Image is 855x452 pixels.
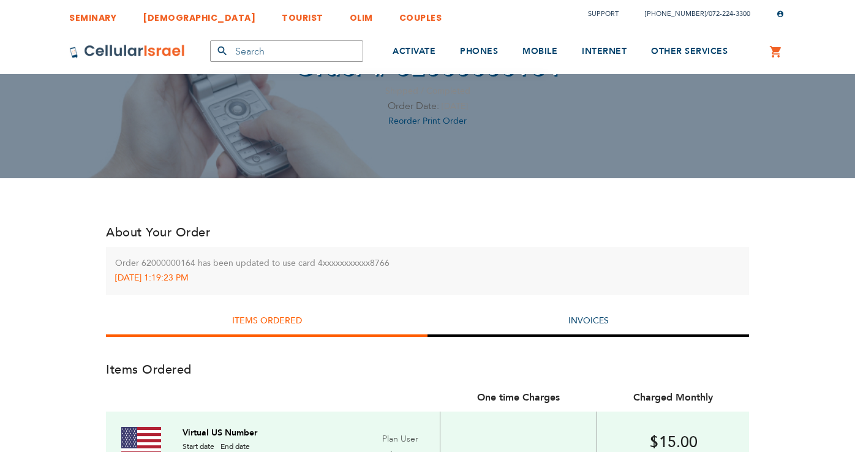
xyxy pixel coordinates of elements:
[522,45,557,57] span: MOBILE
[442,100,468,112] span: [DATE]
[709,9,750,18] a: 072-224-3300
[385,85,470,97] span: Shipped / Completed
[382,433,418,445] span: Plan User
[232,315,302,326] strong: Items Ordered
[460,29,498,75] a: PHONES
[568,315,609,326] a: Invoices
[220,442,250,451] span: End date
[477,391,560,404] span: One time Charges
[210,40,363,62] input: Search
[651,45,728,57] span: OTHER SERVICES
[115,256,740,271] div: Order 62000000164 has been updated to use card 4xxxxxxxxxxx8766
[183,442,214,451] span: Start date
[393,29,435,75] a: ACTIVATE
[115,271,740,286] div: [DATE] 1:19:23 PM
[388,115,420,127] span: Reorder
[282,3,323,26] a: TOURIST
[582,29,627,75] a: INTERNET
[582,45,627,57] span: INTERNET
[633,391,713,404] span: Charged Monthly
[460,45,498,57] span: PHONES
[645,9,706,18] a: [PHONE_NUMBER]
[651,29,728,75] a: OTHER SERVICES
[106,224,749,241] h3: About Your Order
[69,3,116,26] a: SEMINARY
[106,361,749,378] h3: Items Ordered
[69,44,186,59] img: Cellular Israel Logo
[522,29,557,75] a: MOBILE
[183,428,257,439] a: Virtual US Number
[633,5,750,23] li: /
[350,3,373,26] a: OLIM
[143,3,255,26] a: [DEMOGRAPHIC_DATA]
[393,45,435,57] span: ACTIVATE
[423,115,467,127] a: Print Order
[399,3,442,26] a: COUPLES
[588,9,619,18] a: Support
[388,115,423,127] a: Reorder
[388,99,439,113] span: Order Date:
